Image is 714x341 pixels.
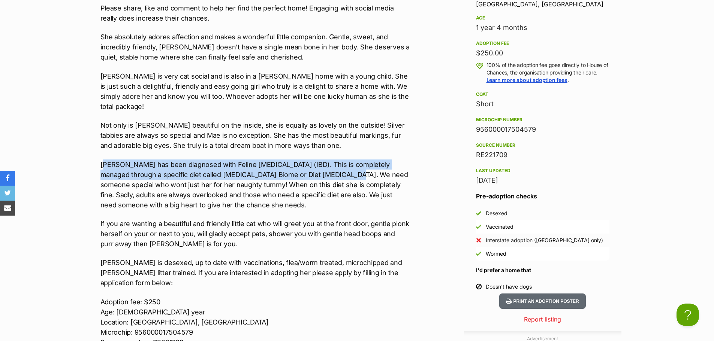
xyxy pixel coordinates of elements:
div: $250.00 [476,48,609,58]
img: Yes [476,224,481,229]
div: Doesn't have dogs [486,283,532,290]
div: Source number [476,142,609,148]
div: Interstate adoption ([GEOGRAPHIC_DATA] only) [486,237,603,244]
p: If you are wanting a beautiful and friendly little cat who will greet you at the front door, gent... [100,219,410,249]
div: Desexed [486,210,507,217]
div: Coat [476,91,609,97]
a: Report listing [464,315,621,324]
div: Microchip number [476,117,609,123]
h4: I'd prefer a home that [476,267,609,274]
img: Yes [476,251,481,256]
div: [DATE] [476,175,609,186]
h3: Pre-adoption checks [476,192,609,201]
div: Wormed [486,250,506,258]
img: No [476,238,481,243]
button: Print an adoption poster [499,293,585,309]
p: [PERSON_NAME] is very cat social and is also in a [PERSON_NAME] home with a young child. She is j... [100,71,410,112]
p: Please share, like and comment to help her find the perfect home! Engaging with social media real... [100,3,410,23]
p: 100% of the adoption fee goes directly to House of Chances, the organisation providing their care. . [486,61,609,84]
div: Adoption fee [476,40,609,46]
div: RE221709 [476,150,609,160]
p: Not only is [PERSON_NAME] beautiful on the inside, she is equally as lovely on the outside! Silve... [100,120,410,150]
div: Short [476,99,609,109]
p: She absolutely adores affection and makes a wonderful little companion. Gentle, sweet, and incred... [100,32,410,62]
img: Yes [476,211,481,216]
p: [PERSON_NAME] has been diagnosed with Feline [MEDICAL_DATA] (IBD). This is completely managed thr... [100,159,410,210]
a: Learn more about adoption fees [486,77,567,83]
iframe: Help Scout Beacon - Open [677,304,699,326]
div: Vaccinated [486,223,513,231]
div: 1 year 4 months [476,22,609,33]
p: [PERSON_NAME] is desexed, up to date with vaccinations, flea/worm treated, microchipped and [PERS... [100,258,410,288]
div: Last updated [476,168,609,174]
div: 956000017504579 [476,124,609,135]
div: Age [476,15,609,21]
